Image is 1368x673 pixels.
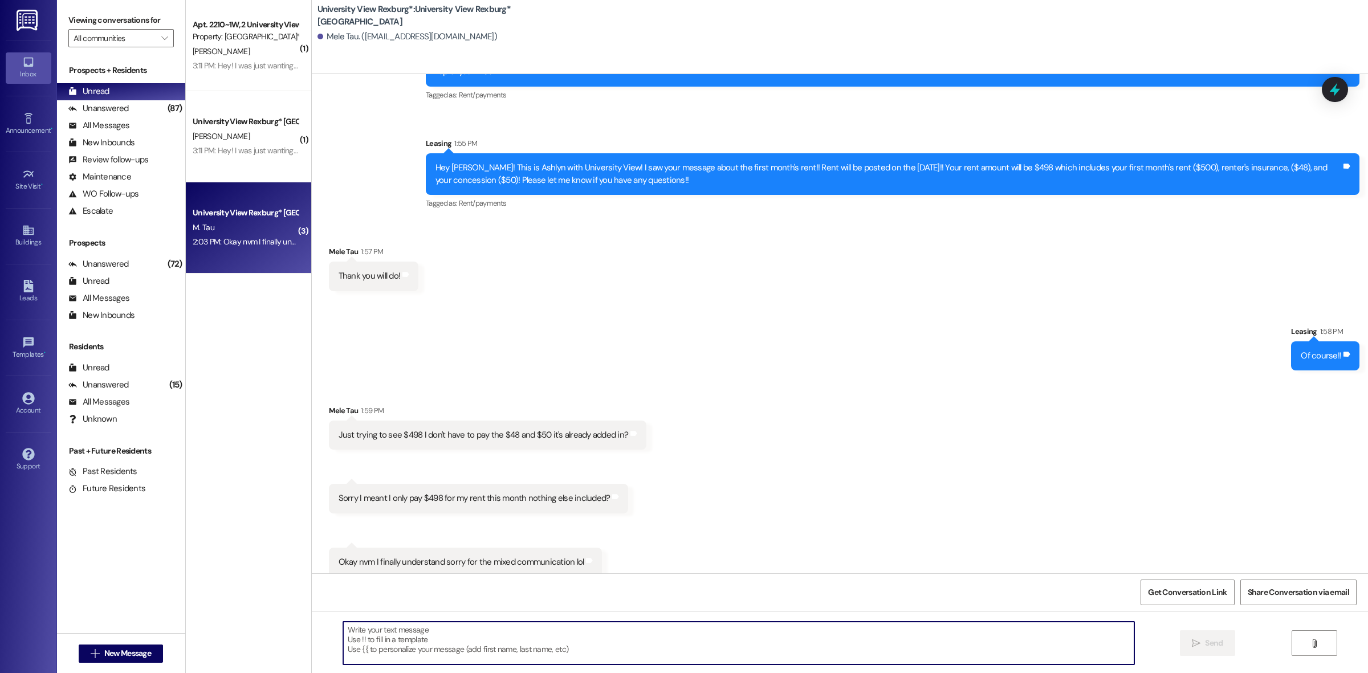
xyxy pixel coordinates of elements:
div: 1:57 PM [358,246,383,258]
a: Templates • [6,333,51,364]
div: Mele Tau [329,405,647,421]
label: Viewing conversations for [68,11,174,29]
span: Share Conversation via email [1248,586,1349,598]
span: Rent/payments [459,198,507,208]
i:  [91,649,99,658]
div: New Inbounds [68,137,135,149]
div: 2:03 PM: Okay nvm I finally understand sorry for the mixed communication lol [193,236,448,247]
span: [PERSON_NAME] [193,46,250,56]
div: 1:55 PM [451,137,477,149]
div: (72) [165,255,185,273]
i:  [161,34,168,43]
span: [PERSON_NAME] [193,131,250,141]
span: M. Tau [193,222,214,233]
div: Past Residents [68,466,137,478]
div: Property: [GEOGRAPHIC_DATA]* [193,31,298,43]
div: Unread [68,85,109,97]
a: Inbox [6,52,51,83]
div: Tagged as: [426,195,1359,211]
div: Escalate [68,205,113,217]
div: Review follow-ups [68,154,148,166]
div: Unread [68,275,109,287]
div: Mele Tau [329,246,419,262]
div: Unread [68,362,109,374]
button: Share Conversation via email [1240,580,1357,605]
span: Rent/payments [459,90,507,100]
div: Tagged as: [426,87,1359,103]
i:  [1310,639,1318,648]
div: Just trying to see $498 I don't have to pay the $48 and $50 it's already added in? [339,429,629,441]
div: Unanswered [68,103,129,115]
b: University View Rexburg*: University View Rexburg* [GEOGRAPHIC_DATA] [317,3,545,28]
i:  [1192,639,1200,648]
span: • [44,349,46,357]
a: Account [6,389,51,419]
div: 1:58 PM [1317,325,1343,337]
div: Unknown [68,413,117,425]
img: ResiDesk Logo [17,10,40,31]
div: (15) [166,376,185,394]
span: • [51,125,52,133]
div: Leasing [1291,325,1359,341]
span: • [41,181,43,189]
a: Buildings [6,221,51,251]
div: Hey [PERSON_NAME]! This is Ashlyn with University View! I saw your message about the first month'... [435,162,1341,186]
span: Get Conversation Link [1148,586,1227,598]
div: 1:59 PM [358,405,384,417]
span: New Message [104,647,151,659]
div: New Inbounds [68,309,135,321]
div: All Messages [68,292,129,304]
div: Mele Tau. ([EMAIL_ADDRESS][DOMAIN_NAME]) [317,31,497,43]
a: Leads [6,276,51,307]
div: Okay nvm I finally understand sorry for the mixed communication lol [339,556,584,568]
div: Apt. 2210~1W, 2 University View Rexburg [193,19,298,31]
div: Residents [57,341,185,353]
div: (87) [165,100,185,117]
div: Maintenance [68,171,131,183]
div: Prospects [57,237,185,249]
div: All Messages [68,396,129,408]
button: Get Conversation Link [1141,580,1234,605]
div: Past + Future Residents [57,445,185,457]
div: Thank you will do! [339,270,401,282]
a: Site Visit • [6,165,51,195]
div: WO Follow-ups [68,188,139,200]
div: All Messages [68,120,129,132]
button: New Message [79,645,163,663]
div: Prospects + Residents [57,64,185,76]
button: Send [1180,630,1235,656]
span: Send [1205,637,1223,649]
div: University View Rexburg* [GEOGRAPHIC_DATA] [193,116,298,128]
div: Unanswered [68,258,129,270]
div: Leasing [426,137,1359,153]
div: University View Rexburg* [GEOGRAPHIC_DATA] [193,207,298,219]
div: Of course!! [1301,350,1341,362]
a: Support [6,444,51,475]
div: Future Residents [68,483,145,495]
input: All communities [74,29,156,47]
div: Sorry I meant I only pay $498 for my rent this month nothing else included? [339,492,610,504]
div: Unanswered [68,379,129,391]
